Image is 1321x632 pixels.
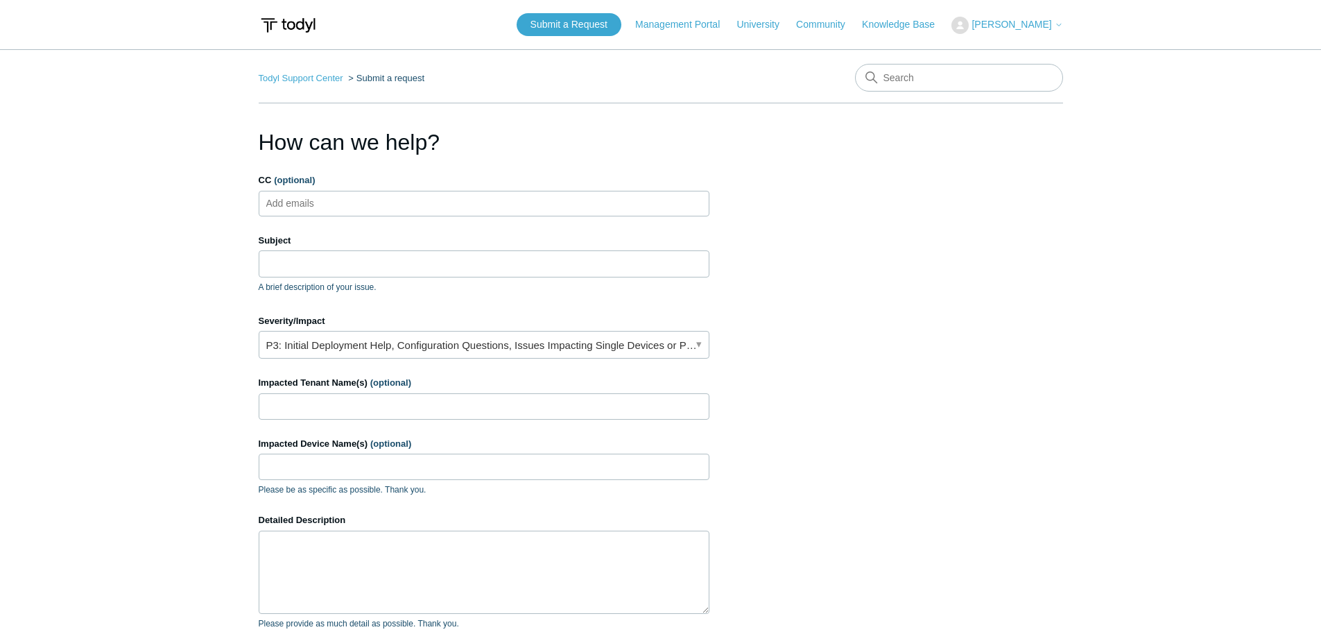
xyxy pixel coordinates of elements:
label: Detailed Description [259,513,709,527]
label: Subject [259,234,709,248]
label: Impacted Tenant Name(s) [259,376,709,390]
h1: How can we help? [259,126,709,159]
label: Impacted Device Name(s) [259,437,709,451]
img: Todyl Support Center Help Center home page [259,12,318,38]
a: P3: Initial Deployment Help, Configuration Questions, Issues Impacting Single Devices or Past Out... [259,331,709,359]
button: [PERSON_NAME] [951,17,1062,34]
a: University [736,17,793,32]
span: (optional) [370,438,411,449]
span: (optional) [370,377,411,388]
p: Please be as specific as possible. Thank you. [259,484,709,496]
a: Community [796,17,859,32]
a: Todyl Support Center [259,73,343,83]
input: Search [855,64,1063,92]
span: (optional) [274,175,315,185]
p: A brief description of your issue. [259,281,709,293]
li: Todyl Support Center [259,73,346,83]
a: Knowledge Base [862,17,949,32]
label: Severity/Impact [259,314,709,328]
p: Please provide as much detail as possible. Thank you. [259,617,709,630]
span: [PERSON_NAME] [972,19,1051,30]
a: Submit a Request [517,13,621,36]
input: Add emails [261,193,343,214]
label: CC [259,173,709,187]
a: Management Portal [635,17,734,32]
li: Submit a request [345,73,424,83]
